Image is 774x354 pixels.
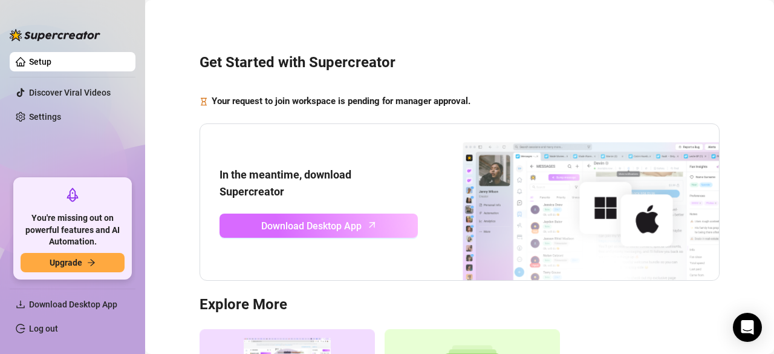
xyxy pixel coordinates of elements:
h3: Explore More [200,295,720,315]
span: Download Desktop App [29,300,117,309]
a: Download Desktop Apparrow-up [220,214,418,238]
button: Upgradearrow-right [21,253,125,272]
span: arrow-up [365,218,379,232]
span: rocket [65,188,80,202]
span: download [16,300,25,309]
a: Settings [29,112,61,122]
span: Download Desktop App [261,218,362,234]
span: arrow-right [87,258,96,267]
img: logo-BBDzfeDw.svg [10,29,100,41]
a: Setup [29,57,51,67]
span: You're missing out on powerful features and AI Automation. [21,212,125,248]
strong: Your request to join workspace is pending for manager approval. [212,96,470,107]
span: hourglass [200,94,208,109]
a: Log out [29,324,58,333]
a: Discover Viral Videos [29,88,111,97]
img: download app [418,124,719,281]
strong: In the meantime, download Supercreator [220,168,351,198]
h3: Get Started with Supercreator [200,53,720,73]
div: Open Intercom Messenger [733,313,762,342]
span: Upgrade [50,258,82,267]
